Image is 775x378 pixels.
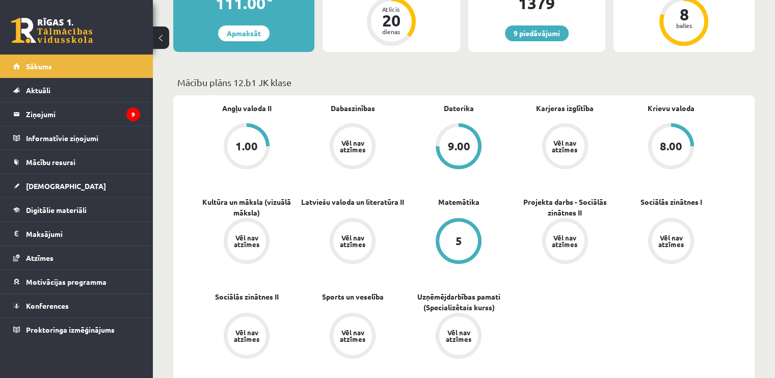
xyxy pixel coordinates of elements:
[26,277,106,286] span: Motivācijas programma
[26,205,87,214] span: Digitālie materiāli
[194,197,300,218] a: Kultūra un māksla (vizuālā māksla)
[13,78,140,102] a: Aktuāli
[657,234,685,248] div: Vēl nav atzīmes
[13,198,140,222] a: Digitālie materiāli
[235,141,258,152] div: 1.00
[218,25,270,41] a: Apmaksāt
[551,234,579,248] div: Vēl nav atzīmes
[26,325,115,334] span: Proktoringa izmēģinājums
[13,55,140,78] a: Sākums
[376,12,407,29] div: 20
[300,313,406,361] a: Vēl nav atzīmes
[669,6,699,22] div: 8
[551,140,579,153] div: Vēl nav atzīmes
[447,141,470,152] div: 9.00
[13,318,140,341] a: Proktoringa izmēģinājums
[26,301,69,310] span: Konferences
[648,103,694,114] a: Krievu valoda
[11,18,93,43] a: Rīgas 1. Tālmācības vidusskola
[444,103,474,114] a: Datorika
[406,313,512,361] a: Vēl nav atzīmes
[444,329,473,342] div: Vēl nav atzīmes
[215,291,279,302] a: Sociālās zinātnes II
[338,234,367,248] div: Vēl nav atzīmes
[406,291,512,313] a: Uzņēmējdarbības pamati (Specializētais kurss)
[26,62,52,71] span: Sākums
[194,218,300,266] a: Vēl nav atzīmes
[512,218,618,266] a: Vēl nav atzīmes
[13,150,140,174] a: Mācību resursi
[126,107,140,121] i: 9
[194,313,300,361] a: Vēl nav atzīmes
[322,291,384,302] a: Sports un veselība
[26,157,75,167] span: Mācību resursi
[13,270,140,293] a: Motivācijas programma
[26,126,140,150] legend: Informatīvie ziņojumi
[438,197,479,207] a: Matemātika
[618,123,724,171] a: 8.00
[232,234,261,248] div: Vēl nav atzīmes
[505,25,569,41] a: 9 piedāvājumi
[376,6,407,12] div: Atlicis
[301,197,404,207] a: Latviešu valoda un literatūra II
[331,103,375,114] a: Dabaszinības
[26,253,54,262] span: Atzīmes
[222,103,272,114] a: Angļu valoda II
[406,123,512,171] a: 9.00
[618,218,724,266] a: Vēl nav atzīmes
[376,29,407,35] div: dienas
[13,222,140,246] a: Maksājumi
[456,235,462,247] div: 5
[13,126,140,150] a: Informatīvie ziņojumi
[26,86,50,95] span: Aktuāli
[13,246,140,269] a: Atzīmes
[232,329,261,342] div: Vēl nav atzīmes
[512,197,618,218] a: Projekta darbs - Sociālās zinātnes II
[13,102,140,126] a: Ziņojumi9
[13,174,140,198] a: [DEMOGRAPHIC_DATA]
[13,294,140,317] a: Konferences
[669,22,699,29] div: balles
[300,123,406,171] a: Vēl nav atzīmes
[26,102,140,126] legend: Ziņojumi
[300,218,406,266] a: Vēl nav atzīmes
[660,141,682,152] div: 8.00
[536,103,594,114] a: Karjeras izglītība
[640,197,702,207] a: Sociālās zinātnes I
[177,75,751,89] p: Mācību plāns 12.b1 JK klase
[338,140,367,153] div: Vēl nav atzīmes
[512,123,618,171] a: Vēl nav atzīmes
[194,123,300,171] a: 1.00
[338,329,367,342] div: Vēl nav atzīmes
[26,222,140,246] legend: Maksājumi
[406,218,512,266] a: 5
[26,181,106,191] span: [DEMOGRAPHIC_DATA]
